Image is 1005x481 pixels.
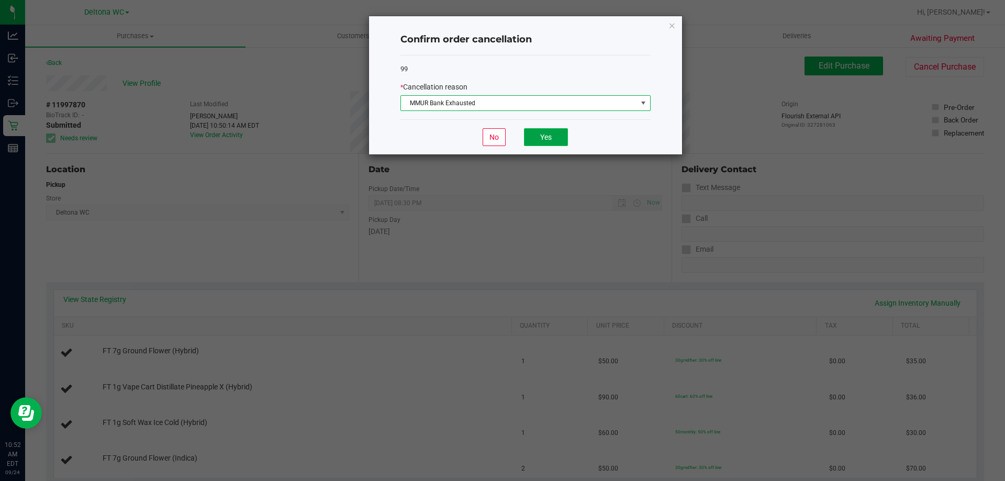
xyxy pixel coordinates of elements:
[401,96,637,110] span: MMUR Bank Exhausted
[524,128,568,146] button: Yes
[403,83,467,91] span: Cancellation reason
[483,128,506,146] button: No
[400,33,651,47] h4: Confirm order cancellation
[400,65,408,73] span: 99
[668,19,676,31] button: Close
[10,397,42,429] iframe: Resource center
